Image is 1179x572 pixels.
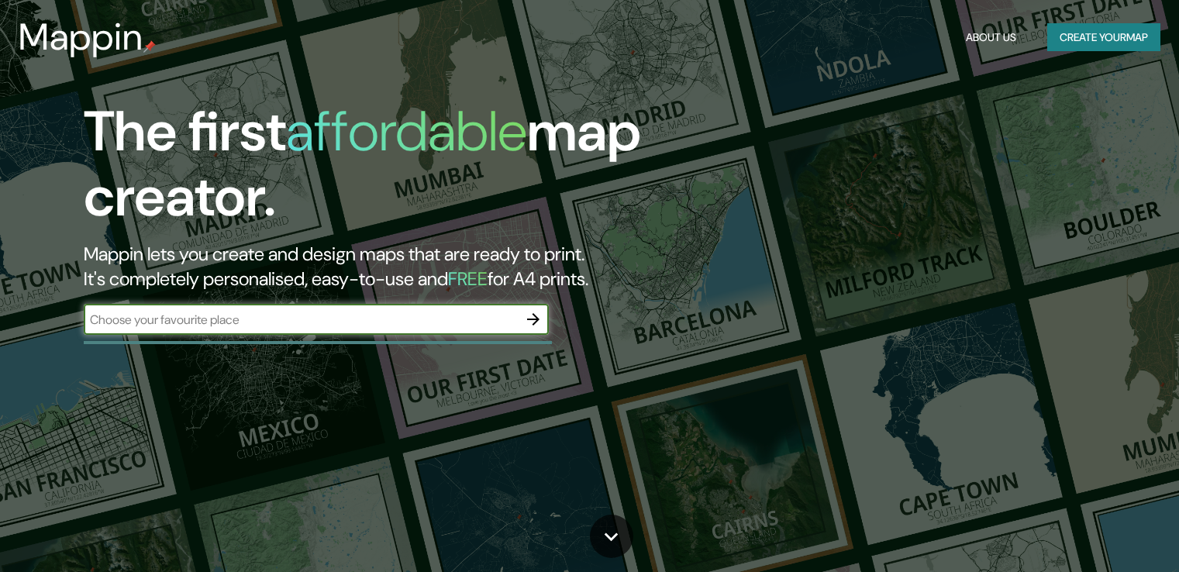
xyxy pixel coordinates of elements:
h2: Mappin lets you create and design maps that are ready to print. It's completely personalised, eas... [84,242,674,291]
img: mappin-pin [143,40,156,53]
h5: FREE [448,267,488,291]
button: Create yourmap [1047,23,1160,52]
h3: Mappin [19,16,143,59]
h1: The first map creator. [84,99,674,242]
button: About Us [960,23,1022,52]
h1: affordable [286,95,527,167]
input: Choose your favourite place [84,311,518,329]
